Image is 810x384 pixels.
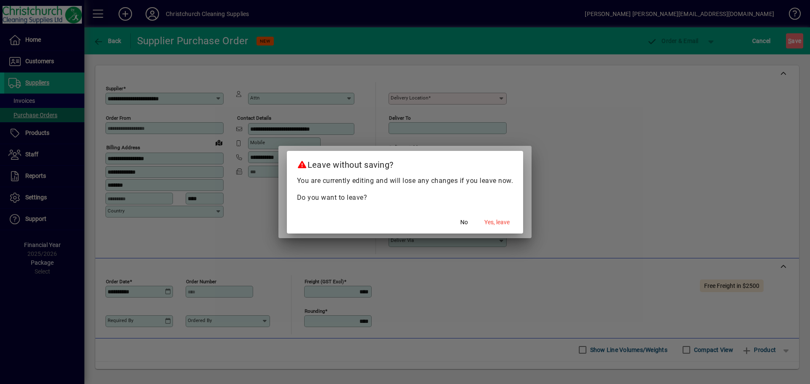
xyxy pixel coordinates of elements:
span: Yes, leave [484,218,510,227]
h2: Leave without saving? [287,151,524,175]
button: Yes, leave [481,215,513,230]
button: No [451,215,478,230]
p: Do you want to leave? [297,193,513,203]
span: No [460,218,468,227]
p: You are currently editing and will lose any changes if you leave now. [297,176,513,186]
